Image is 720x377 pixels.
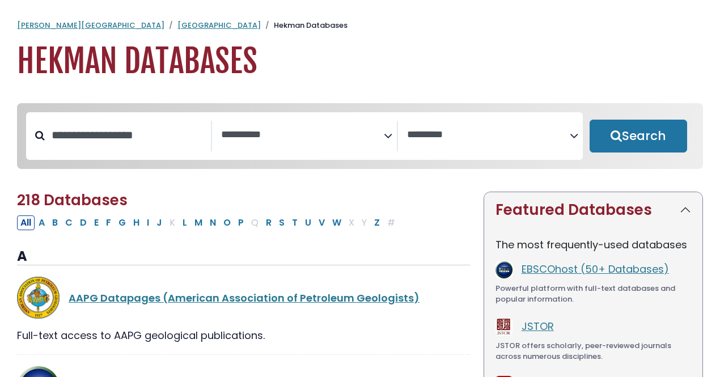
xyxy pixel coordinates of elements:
[130,215,143,230] button: Filter Results H
[49,215,61,230] button: Filter Results B
[495,283,691,305] div: Powerful platform with full-text databases and popular information.
[45,126,211,145] input: Search database by title or keyword
[407,129,570,141] textarea: Search
[590,120,687,153] button: Submit for Search Results
[289,215,301,230] button: Filter Results T
[220,215,234,230] button: Filter Results O
[115,215,129,230] button: Filter Results G
[261,20,348,31] li: Hekman Databases
[17,20,164,31] a: [PERSON_NAME][GEOGRAPHIC_DATA]
[17,103,703,169] nav: Search filters
[17,190,128,210] span: 218 Databases
[153,215,166,230] button: Filter Results J
[179,215,190,230] button: Filter Results L
[103,215,115,230] button: Filter Results F
[177,20,261,31] a: [GEOGRAPHIC_DATA]
[17,20,703,31] nav: breadcrumb
[484,192,702,228] button: Featured Databases
[522,262,669,276] a: EBSCOhost (50+ Databases)
[69,291,420,305] a: AAPG Datapages (American Association of Petroleum Geologists)
[495,237,691,252] p: The most frequently-used databases
[17,215,35,230] button: All
[62,215,76,230] button: Filter Results C
[17,43,703,81] h1: Hekman Databases
[17,248,470,265] h3: A
[77,215,90,230] button: Filter Results D
[206,215,219,230] button: Filter Results N
[17,328,470,343] div: Full-text access to AAPG geological publications.
[235,215,247,230] button: Filter Results P
[221,129,384,141] textarea: Search
[91,215,102,230] button: Filter Results E
[143,215,153,230] button: Filter Results I
[315,215,328,230] button: Filter Results V
[371,215,383,230] button: Filter Results Z
[191,215,206,230] button: Filter Results M
[262,215,275,230] button: Filter Results R
[302,215,315,230] button: Filter Results U
[522,319,554,333] a: JSTOR
[17,215,400,229] div: Alpha-list to filter by first letter of database name
[35,215,48,230] button: Filter Results A
[495,340,691,362] div: JSTOR offers scholarly, peer-reviewed journals across numerous disciplines.
[276,215,288,230] button: Filter Results S
[329,215,345,230] button: Filter Results W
